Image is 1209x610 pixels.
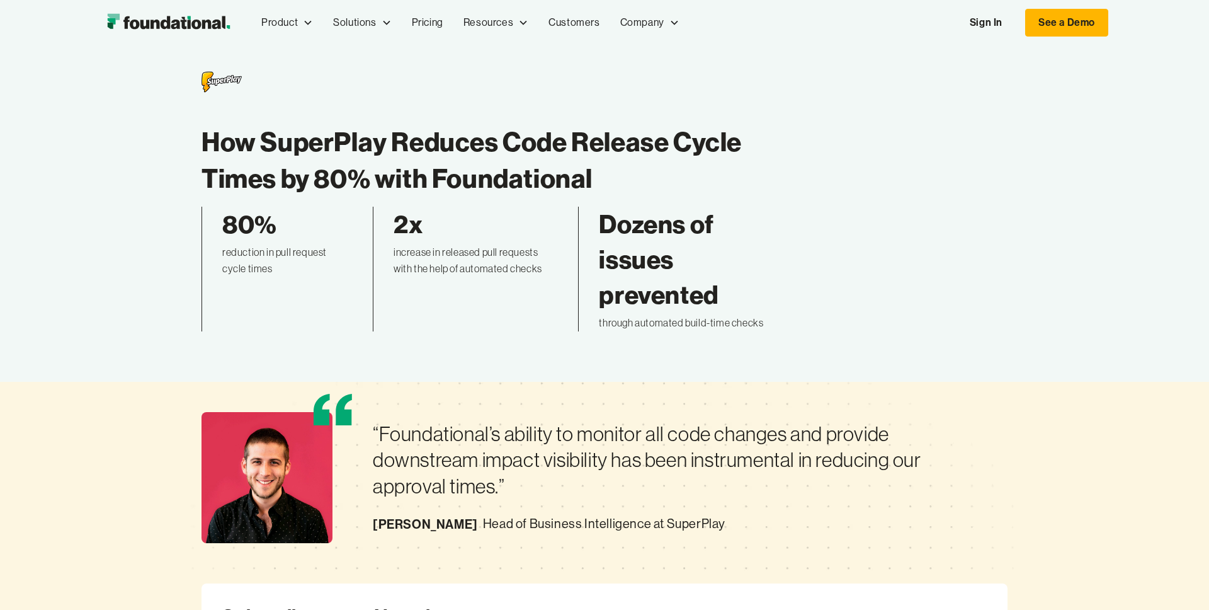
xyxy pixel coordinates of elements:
div: Dozens of issues prevented [599,207,766,313]
div: Head of Business Intelligence at SuperPlay [483,514,725,534]
div: Company [610,2,690,43]
a: home [101,10,236,35]
div: Solutions [323,2,401,43]
a: Sign In [957,9,1015,36]
h1: How SuperPlay Reduces Code Release Cycle Times by 80% with Foundational [201,124,766,197]
div: [PERSON_NAME] [373,514,478,534]
div: “Foundational’s ability to monitor all code changes and provide downstream impact visibility has ... [373,421,937,500]
div: Product [261,14,298,31]
a: Customers [538,2,610,43]
img: Foundational Logo [101,10,236,35]
div: increase in released pull requests with the help of automated checks [394,245,548,277]
div: Company [620,14,664,31]
div: 2x [394,207,548,242]
div: Resources [453,2,538,43]
div: Resources [463,14,513,31]
div: reduction in pull request cycle times [222,245,343,277]
a: See a Demo [1025,9,1108,37]
a: Pricing [402,2,453,43]
div: through automated build-time checks [599,315,766,331]
img: Quote Icon [310,387,355,432]
div: Product [251,2,323,43]
div: Solutions [333,14,376,31]
div: 80% [222,207,343,242]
